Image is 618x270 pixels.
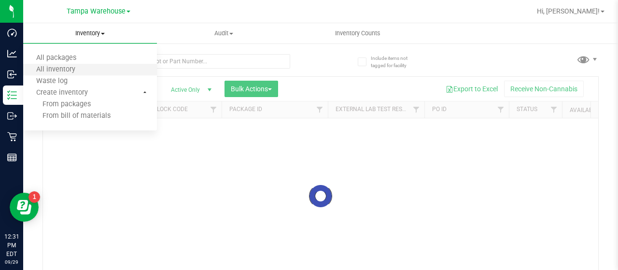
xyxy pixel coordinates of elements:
p: 09/29 [4,258,19,266]
a: Inventory Counts [291,23,424,43]
inline-svg: Analytics [7,49,17,58]
inline-svg: Inventory [7,90,17,100]
span: Tampa Warehouse [67,7,126,15]
p: 12:31 PM EDT [4,232,19,258]
iframe: Resource center [10,193,39,222]
span: Hi, [PERSON_NAME]! [537,7,600,15]
iframe: Resource center unread badge [28,191,40,203]
inline-svg: Dashboard [7,28,17,38]
inline-svg: Outbound [7,111,17,121]
span: All inventory [23,66,88,74]
span: Create inventory [23,89,101,97]
inline-svg: Retail [7,132,17,142]
span: From packages [23,100,91,109]
span: Include items not tagged for facility [371,55,419,69]
span: From bill of materials [23,112,111,120]
input: Search Package ID, Item Name, SKU, Lot or Part Number... [42,54,290,69]
span: Waste log [23,77,81,85]
a: Inventory All packages All inventory Waste log Create inventory From packages From bill of materials [23,23,157,43]
span: Inventory [23,29,157,38]
span: All packages [23,54,89,62]
a: Audit [157,23,291,43]
span: Inventory Counts [322,29,393,38]
inline-svg: Reports [7,153,17,162]
span: Audit [157,29,290,38]
inline-svg: Inbound [7,70,17,79]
